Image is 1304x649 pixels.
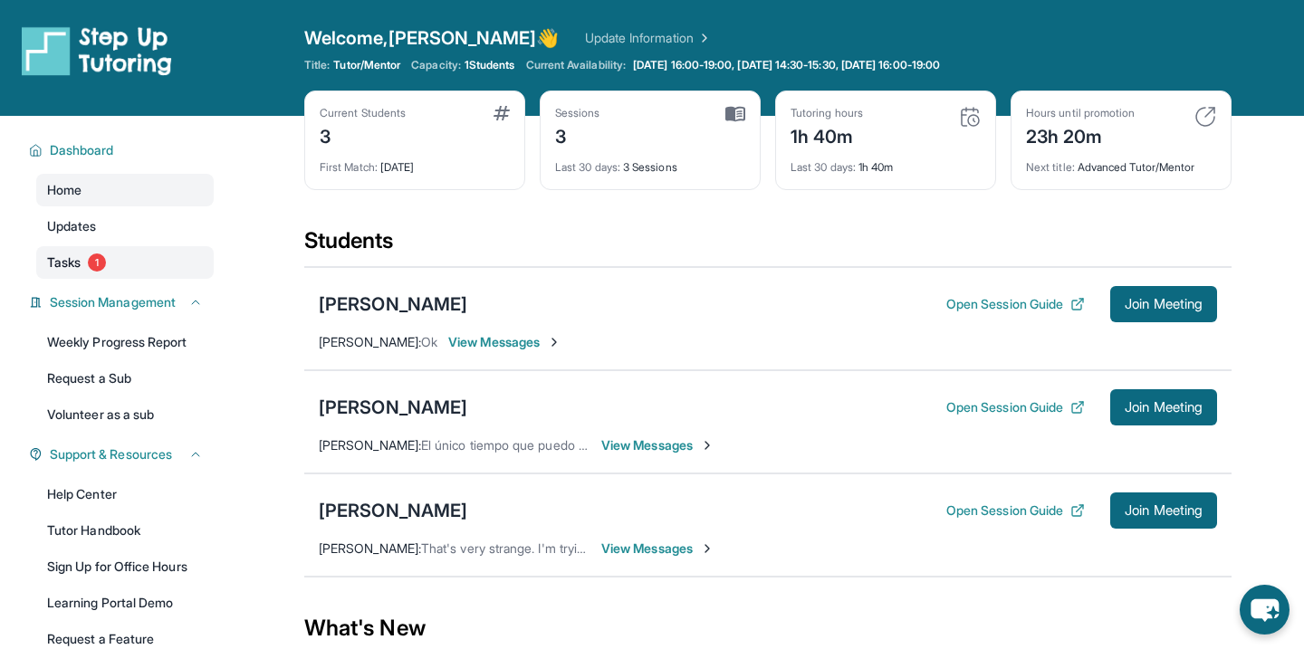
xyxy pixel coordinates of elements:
span: Tasks [47,253,81,272]
span: [DATE] 16:00-19:00, [DATE] 14:30-15:30, [DATE] 16:00-19:00 [633,58,940,72]
img: card [494,106,510,120]
a: Learning Portal Demo [36,587,214,619]
div: [PERSON_NAME] [319,291,467,317]
span: Welcome, [PERSON_NAME] 👋 [304,25,560,51]
div: [PERSON_NAME] [319,498,467,523]
img: Chevron-Right [700,541,714,556]
img: logo [22,25,172,76]
span: Next title : [1026,160,1075,174]
div: Current Students [320,106,406,120]
div: Hours until promotion [1026,106,1135,120]
a: Home [36,174,214,206]
a: Updates [36,210,214,243]
button: Dashboard [43,141,203,159]
img: Chevron-Right [547,335,561,349]
div: Sessions [555,106,600,120]
button: Session Management [43,293,203,311]
button: Open Session Guide [946,501,1085,520]
span: View Messages [601,436,714,454]
div: [PERSON_NAME] [319,395,467,420]
a: Weekly Progress Report [36,326,214,358]
a: Tasks1 [36,246,214,279]
span: Join Meeting [1125,402,1203,413]
button: Open Session Guide [946,295,1085,313]
div: 1h 40m [791,149,981,175]
span: [PERSON_NAME] : [319,334,421,349]
span: Last 30 days : [555,160,620,174]
div: Advanced Tutor/Mentor [1026,149,1216,175]
span: Join Meeting [1125,505,1203,516]
div: Students [304,226,1232,266]
button: Join Meeting [1110,286,1217,322]
img: card [1194,106,1216,128]
img: Chevron Right [694,29,712,47]
div: 3 [320,120,406,149]
div: 3 [555,120,600,149]
a: Update Information [585,29,712,47]
img: Chevron-Right [700,438,714,453]
span: Dashboard [50,141,114,159]
span: View Messages [448,333,561,351]
button: Join Meeting [1110,492,1217,529]
button: Open Session Guide [946,398,1085,416]
span: First Match : [320,160,378,174]
span: View Messages [601,539,714,558]
img: card [959,106,981,128]
span: That's very strange. I'm trying to resolve the issue [421,540,708,556]
span: Session Management [50,293,176,311]
img: card [725,106,745,122]
a: Help Center [36,478,214,511]
span: Home [47,181,81,199]
div: Tutoring hours [791,106,863,120]
span: Tutor/Mentor [333,58,400,72]
span: [PERSON_NAME] : [319,437,421,453]
button: chat-button [1240,585,1290,635]
span: [PERSON_NAME] : [319,540,421,556]
div: [DATE] [320,149,510,175]
span: Last 30 days : [791,160,856,174]
span: Join Meeting [1125,299,1203,310]
a: Tutor Handbook [36,514,214,547]
div: 1h 40m [791,120,863,149]
span: 1 Students [465,58,515,72]
span: Ok [421,334,437,349]
div: 23h 20m [1026,120,1135,149]
span: Current Availability: [526,58,626,72]
span: Support & Resources [50,445,172,463]
a: Request a Sub [36,362,214,395]
span: 1 [88,253,106,272]
button: Join Meeting [1110,389,1217,425]
span: Capacity: [411,58,461,72]
span: El único tiempo que puedo el [DATE] son a las 2:30pm-3:00pm [421,437,783,453]
span: Title: [304,58,330,72]
button: Support & Resources [43,445,203,463]
a: Sign Up for Office Hours [36,550,214,583]
span: Updates [47,217,97,235]
a: Volunteer as a sub [36,398,214,431]
a: [DATE] 16:00-19:00, [DATE] 14:30-15:30, [DATE] 16:00-19:00 [629,58,944,72]
div: 3 Sessions [555,149,745,175]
